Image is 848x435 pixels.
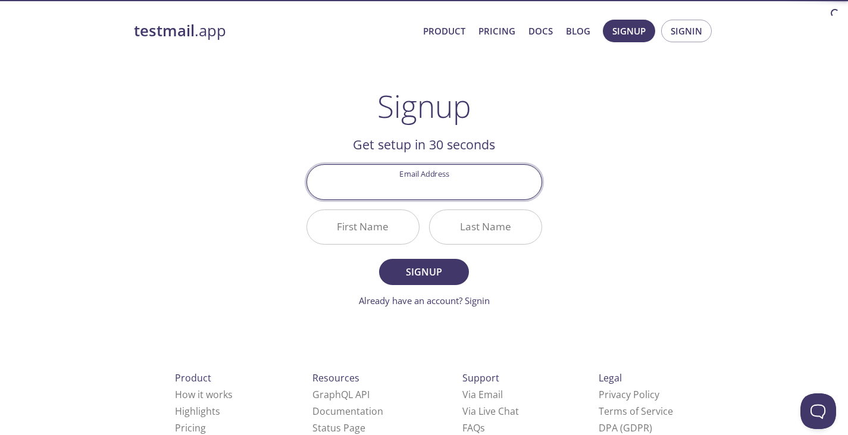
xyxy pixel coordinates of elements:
a: Pricing [478,23,515,39]
span: Signup [612,23,646,39]
strong: testmail [134,20,195,41]
a: FAQ [462,421,485,434]
span: Legal [599,371,622,384]
h2: Get setup in 30 seconds [306,134,542,155]
span: s [480,421,485,434]
a: How it works [175,388,233,401]
a: GraphQL API [312,388,370,401]
iframe: Help Scout Beacon - Open [800,393,836,429]
a: Blog [566,23,590,39]
span: Resources [312,371,359,384]
a: Privacy Policy [599,388,659,401]
a: DPA (GDPR) [599,421,652,434]
a: Terms of Service [599,405,673,418]
a: testmail.app [134,21,414,41]
span: Support [462,371,499,384]
a: Status Page [312,421,365,434]
h1: Signup [377,88,471,124]
a: Docs [528,23,553,39]
a: Pricing [175,421,206,434]
a: Already have an account? Signin [359,295,490,306]
button: Signup [379,259,468,285]
button: Signup [603,20,655,42]
a: Via Email [462,388,503,401]
a: Via Live Chat [462,405,519,418]
span: Product [175,371,211,384]
a: Documentation [312,405,383,418]
span: Signin [671,23,702,39]
button: Signin [661,20,712,42]
a: Highlights [175,405,220,418]
a: Product [423,23,465,39]
span: Signup [392,264,455,280]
